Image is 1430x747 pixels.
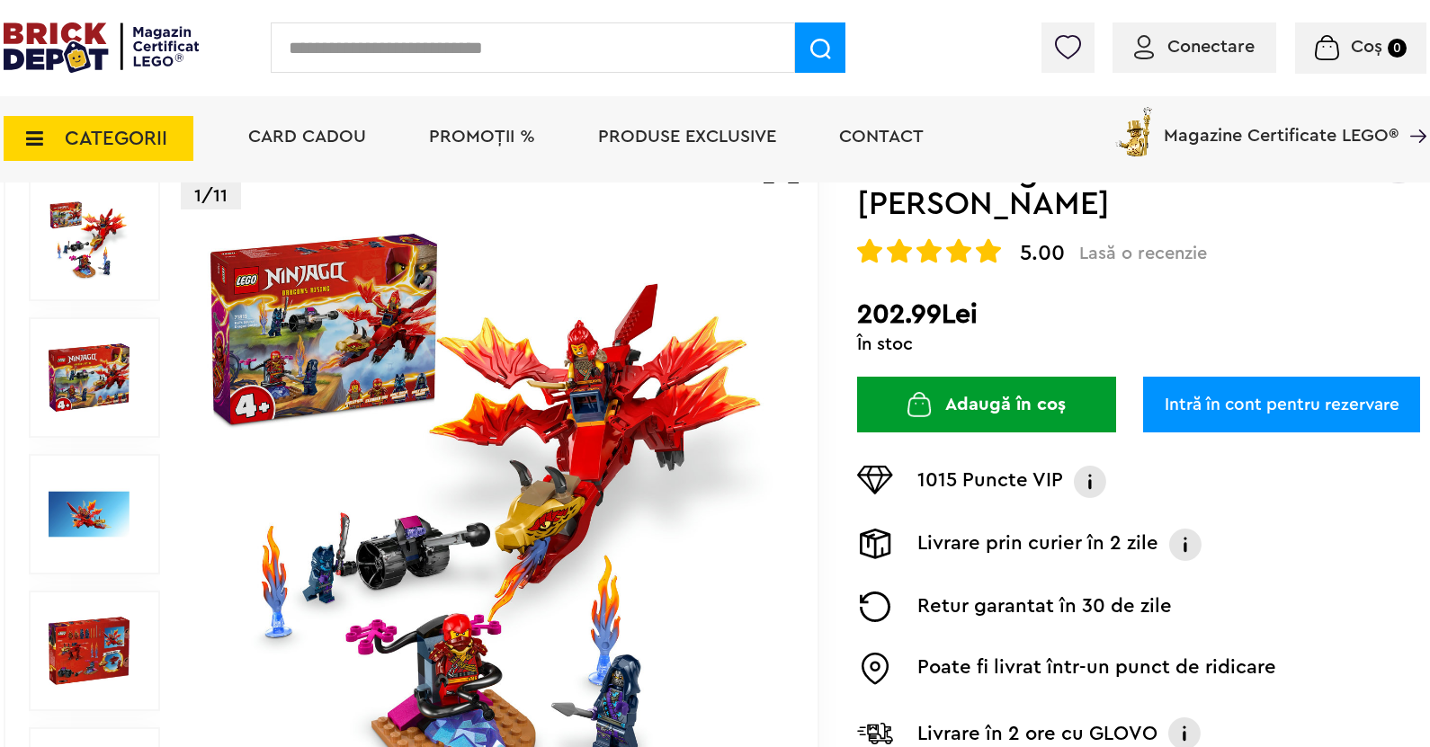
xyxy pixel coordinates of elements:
img: Evaluare cu stele [916,238,942,263]
img: Livrare [857,529,893,559]
p: Livrare prin curier în 2 zile [917,529,1158,561]
img: Puncte VIP [857,466,893,494]
p: Retur garantat în 30 de zile [917,591,1172,622]
span: Lasă o recenzie [1079,243,1207,264]
span: 5.00 [1020,243,1065,264]
a: Card Cadou [248,128,366,146]
p: 1015 Puncte VIP [917,466,1063,498]
span: Magazine Certificate LEGO® [1164,103,1399,145]
a: Contact [839,128,924,146]
a: Produse exclusive [598,128,776,146]
img: Seturi Lego Batalia Dragonului-Sursa al lui Kai [49,610,130,691]
p: 1/11 [181,182,241,209]
p: Poate fi livrat într-un punct de ridicare [917,653,1276,685]
div: În stoc [857,335,1426,353]
img: Batalia Dragonului-Sursa al lui Kai [49,337,130,418]
img: Livrare Glovo [857,722,893,744]
span: CATEGORII [65,129,167,148]
span: Conectare [1167,38,1255,56]
a: PROMOȚII % [429,128,535,146]
img: Batalia Dragonului-Sursa al lui Kai LEGO 71815 [49,474,130,555]
img: Evaluare cu stele [946,238,971,263]
img: Returnare [857,591,893,622]
small: 0 [1388,39,1407,58]
a: Conectare [1134,38,1255,56]
img: Batalia Dragonului-Sursa al lui Kai [49,200,130,281]
h2: 202.99Lei [857,298,1426,331]
img: Evaluare cu stele [976,238,1001,263]
h1: Batalia Dragonului-Sursa al lui [PERSON_NAME] [857,156,1368,220]
a: Intră în cont pentru rezervare [1143,377,1420,432]
span: Coș [1351,38,1382,56]
a: Magazine Certificate LEGO® [1399,103,1426,121]
img: Info livrare prin curier [1167,529,1203,561]
img: Easybox [857,653,893,685]
img: Evaluare cu stele [857,238,882,263]
img: Info VIP [1072,466,1108,498]
img: Evaluare cu stele [887,238,912,263]
button: Adaugă în coș [857,377,1116,432]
